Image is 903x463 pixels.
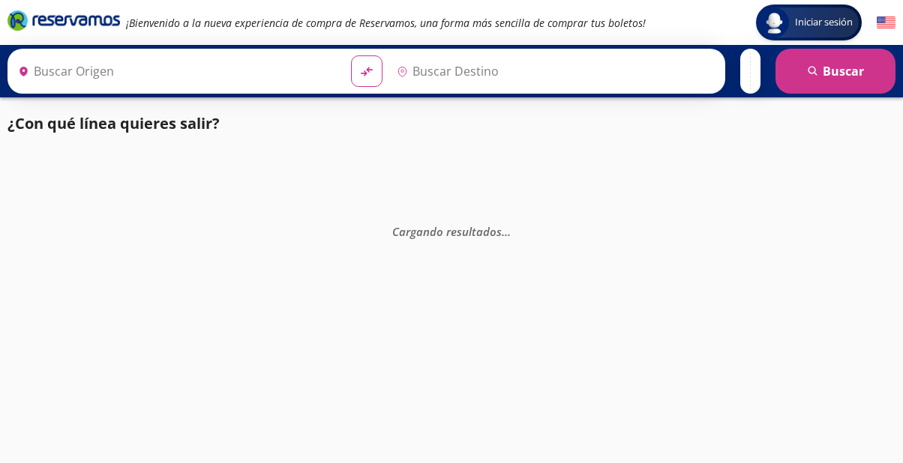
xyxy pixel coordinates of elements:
span: Iniciar sesión [789,15,859,30]
em: Cargando resultados [392,224,511,239]
p: ¿Con qué línea quieres salir? [7,112,220,135]
input: Buscar Destino [391,52,718,90]
span: . [508,224,511,239]
i: Brand Logo [7,9,120,31]
button: Buscar [775,49,895,94]
input: Buscar Origen [12,52,339,90]
span: . [505,224,508,239]
button: English [877,13,895,32]
span: . [502,224,505,239]
a: Brand Logo [7,9,120,36]
em: ¡Bienvenido a la nueva experiencia de compra de Reservamos, una forma más sencilla de comprar tus... [126,16,646,30]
